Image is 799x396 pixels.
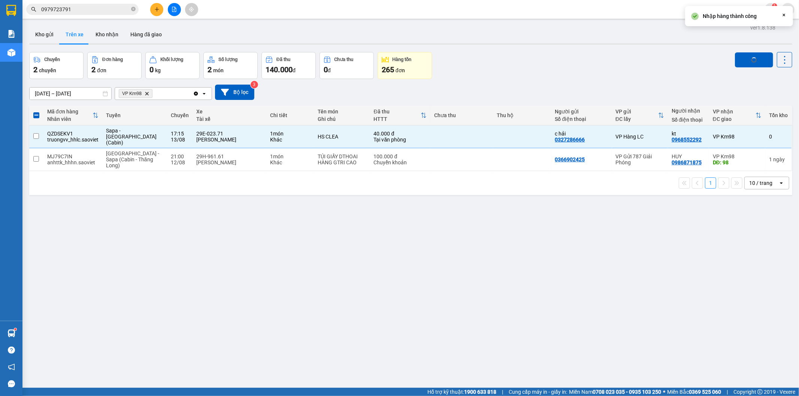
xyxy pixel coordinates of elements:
[47,153,99,159] div: MJ79C7IN
[773,3,776,9] span: 1
[168,3,181,16] button: file-add
[29,52,84,79] button: Chuyến2chuyến
[97,67,106,73] span: đơn
[47,109,93,115] div: Mã đơn hàng
[374,153,427,159] div: 100.000 đ
[672,131,705,137] div: kt
[713,159,762,165] div: DĐ: 98
[709,106,765,125] th: Toggle SortBy
[47,137,99,143] div: truongvv_hhlc.saoviet
[781,3,795,16] button: caret-down
[31,7,36,12] span: search
[769,156,788,162] div: 1
[145,52,200,79] button: Khối lượng0kg
[370,106,430,125] th: Toggle SortBy
[196,153,263,159] div: 29H-961.61
[131,7,136,11] span: close-circle
[555,156,585,162] div: 0366902425
[374,116,421,122] div: HTTT
[672,117,705,123] div: Số điện thoại
[119,89,152,98] span: VP Km98, close by backspace
[569,388,661,396] span: Miền Nam
[145,91,149,96] svg: Delete
[713,116,756,122] div: ĐC giao
[270,137,310,143] div: Khác
[154,90,155,97] input: Selected VP Km98.
[100,6,181,18] b: [DOMAIN_NAME]
[102,57,123,62] div: Đơn hàng
[667,388,721,396] span: Miền Bắc
[8,347,15,354] span: question-circle
[160,57,183,62] div: Khối lượng
[509,388,567,396] span: Cung cấp máy in - giấy in:
[203,52,258,79] button: Số lượng2món
[396,67,405,73] span: đơn
[672,137,702,143] div: 0968552292
[251,81,258,88] sup: 3
[615,153,664,165] div: VP Gửi 787 Giải Phóng
[318,109,366,115] div: Tên món
[270,112,310,118] div: Chi tiết
[593,389,661,395] strong: 0708 023 035 - 0935 103 250
[276,57,290,62] div: Đã thu
[781,12,787,18] svg: Close
[374,159,427,165] div: Chuyển khoản
[773,156,785,162] span: ngày
[208,65,212,74] span: 2
[60,25,90,43] button: Trên xe
[555,137,585,143] div: 0327286666
[727,388,728,396] span: |
[196,131,263,137] div: 29E-023.71
[7,49,15,57] img: warehouse-icon
[318,116,366,122] div: Ghi chú
[374,137,427,143] div: Tại văn phòng
[749,179,772,187] div: 10 / trang
[124,25,168,43] button: Hàng đã giao
[106,128,157,146] span: Sapa - [GEOGRAPHIC_DATA] (Cabin)
[689,389,721,395] strong: 0369 525 060
[47,116,93,122] div: Nhân viên
[8,380,15,387] span: message
[663,390,665,393] span: ⚪️
[672,153,705,159] div: HUY
[171,159,189,165] div: 12/08
[615,116,658,122] div: ĐC lấy
[171,112,189,118] div: Chuyến
[196,159,263,165] div: [PERSON_NAME]
[672,108,705,114] div: Người nhận
[150,3,163,16] button: plus
[106,112,164,118] div: Tuyến
[270,159,310,165] div: Khác
[374,131,427,137] div: 40.000 đ
[318,134,366,140] div: HS CLEA
[171,131,189,137] div: 17:15
[464,389,496,395] strong: 1900 633 818
[378,52,432,79] button: Hàng tồn265đơn
[44,57,60,62] div: Chuyến
[713,153,762,159] div: VP Km98
[713,134,762,140] div: VP Km98
[778,180,784,186] svg: open
[713,109,756,115] div: VP nhận
[131,6,136,13] span: close-circle
[555,131,608,137] div: c hải
[266,65,293,74] span: 140.000
[735,52,773,67] button: loading Nhập hàng
[90,25,124,43] button: Kho nhận
[4,43,60,56] h2: VI82X28H
[4,6,42,43] img: logo.jpg
[39,67,56,73] span: chuyến
[502,388,503,396] span: |
[555,109,608,115] div: Người gửi
[320,52,374,79] button: Chưa thu0đ
[612,106,668,125] th: Toggle SortBy
[374,109,421,115] div: Đã thu
[149,65,154,74] span: 0
[41,5,130,13] input: Tìm tên, số ĐT hoặc mã đơn
[382,65,394,74] span: 265
[213,67,224,73] span: món
[189,7,194,12] span: aim
[106,150,159,168] span: [GEOGRAPHIC_DATA] - Sapa (Cabin - Thăng Long)
[328,67,331,73] span: đ
[155,67,161,73] span: kg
